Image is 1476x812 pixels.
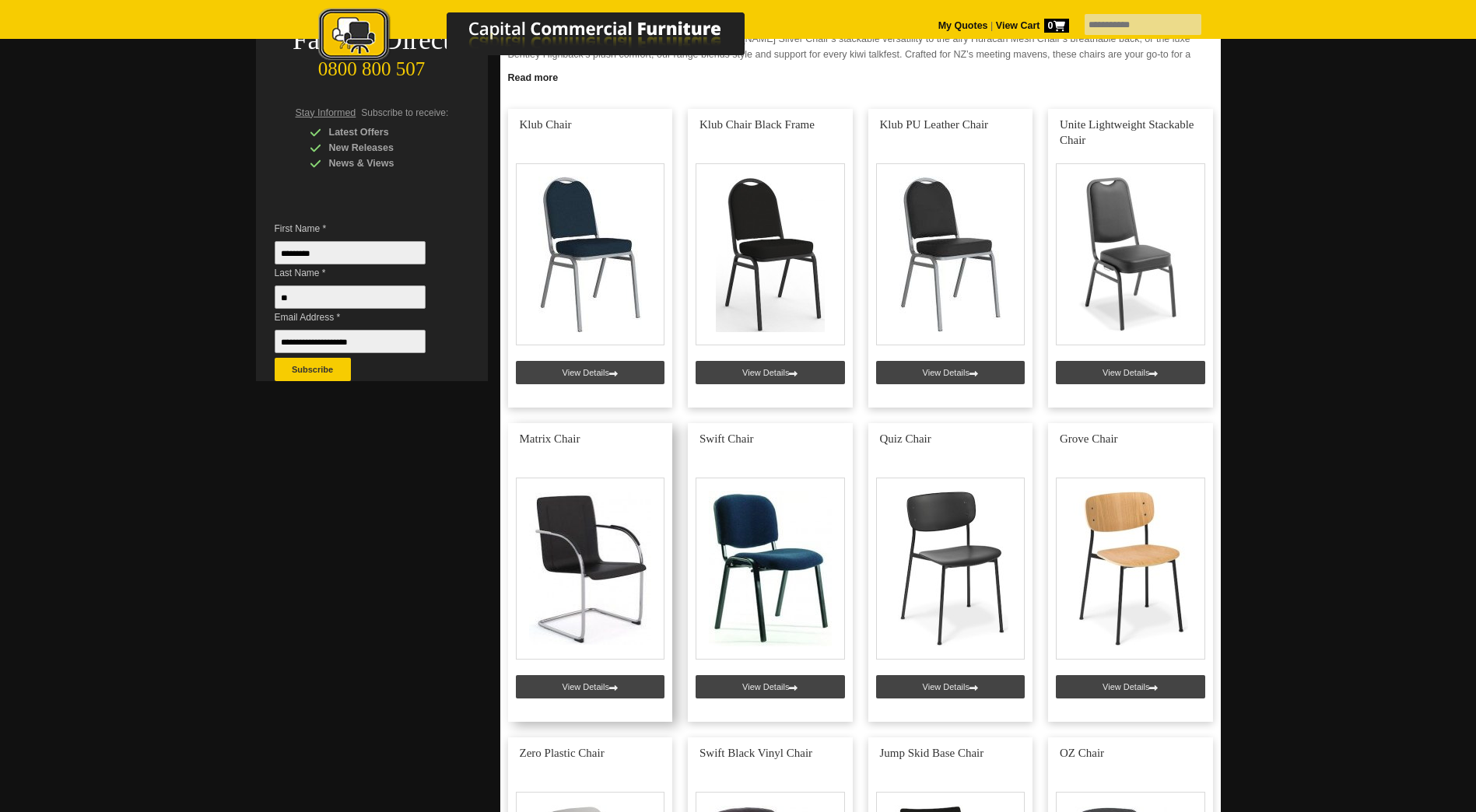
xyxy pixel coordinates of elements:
a: View Cart0 [993,20,1068,31]
span: First Name * [275,221,449,236]
button: Subscribe [275,358,351,381]
strong: View Cart [996,20,1069,31]
span: Subscribe to receive: [361,107,448,118]
span: Last Name * [275,265,449,281]
span: Email Address * [275,310,449,325]
p: Step up your meeting game with the category at Capital Commercial Furniture, where kiwi ingenuity... [508,16,1213,78]
a: Click to read more [500,66,1221,86]
a: Capital Commercial Furniture Logo [275,8,820,69]
input: First Name * [275,241,426,264]
span: Stay Informed [296,107,356,118]
div: 0800 800 507 [256,51,488,80]
img: Capital Commercial Furniture Logo [275,8,820,65]
input: Email Address * [275,330,426,353]
div: Latest Offers [310,124,458,140]
span: 0 [1044,19,1069,33]
div: News & Views [310,156,458,171]
a: My Quotes [938,20,988,31]
div: New Releases [310,140,458,156]
div: Factory Direct [256,30,488,51]
input: Last Name * [275,285,426,309]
